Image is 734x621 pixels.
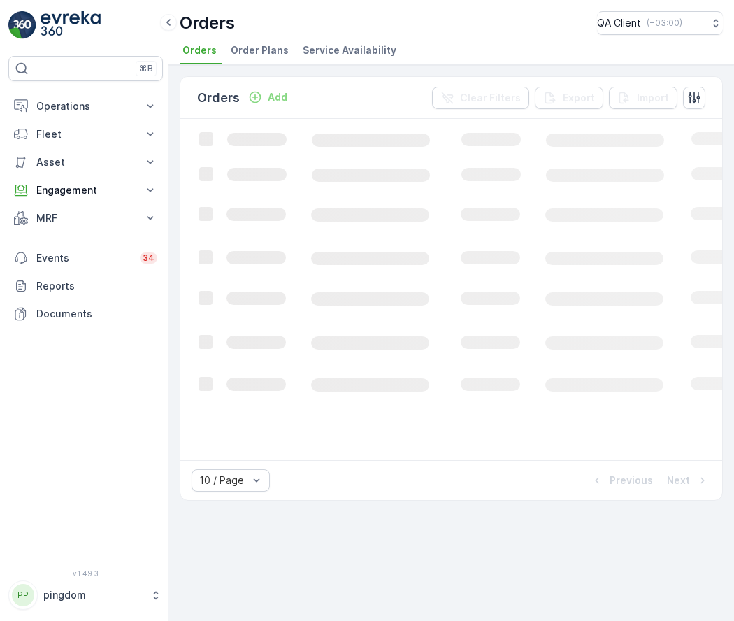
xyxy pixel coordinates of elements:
[8,148,163,176] button: Asset
[8,120,163,148] button: Fleet
[597,16,641,30] p: QA Client
[12,584,34,606] div: PP
[268,90,287,104] p: Add
[8,204,163,232] button: MRF
[41,11,101,39] img: logo_light-DOdMpM7g.png
[432,87,529,109] button: Clear Filters
[8,176,163,204] button: Engagement
[589,472,654,489] button: Previous
[36,279,157,293] p: Reports
[36,155,135,169] p: Asset
[43,588,143,602] p: pingdom
[243,89,293,106] button: Add
[637,91,669,105] p: Import
[36,127,135,141] p: Fleet
[36,211,135,225] p: MRF
[8,272,163,300] a: Reports
[180,12,235,34] p: Orders
[36,307,157,321] p: Documents
[667,473,690,487] p: Next
[36,251,131,265] p: Events
[8,11,36,39] img: logo
[8,569,163,578] span: v 1.49.3
[182,43,217,57] span: Orders
[609,87,677,109] button: Import
[36,183,135,197] p: Engagement
[303,43,396,57] span: Service Availability
[535,87,603,109] button: Export
[597,11,723,35] button: QA Client(+03:00)
[665,472,711,489] button: Next
[36,99,135,113] p: Operations
[8,580,163,610] button: PPpingdom
[8,92,163,120] button: Operations
[197,88,240,108] p: Orders
[647,17,682,29] p: ( +03:00 )
[563,91,595,105] p: Export
[610,473,653,487] p: Previous
[143,252,154,264] p: 34
[8,300,163,328] a: Documents
[231,43,289,57] span: Order Plans
[8,244,163,272] a: Events34
[139,63,153,74] p: ⌘B
[460,91,521,105] p: Clear Filters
